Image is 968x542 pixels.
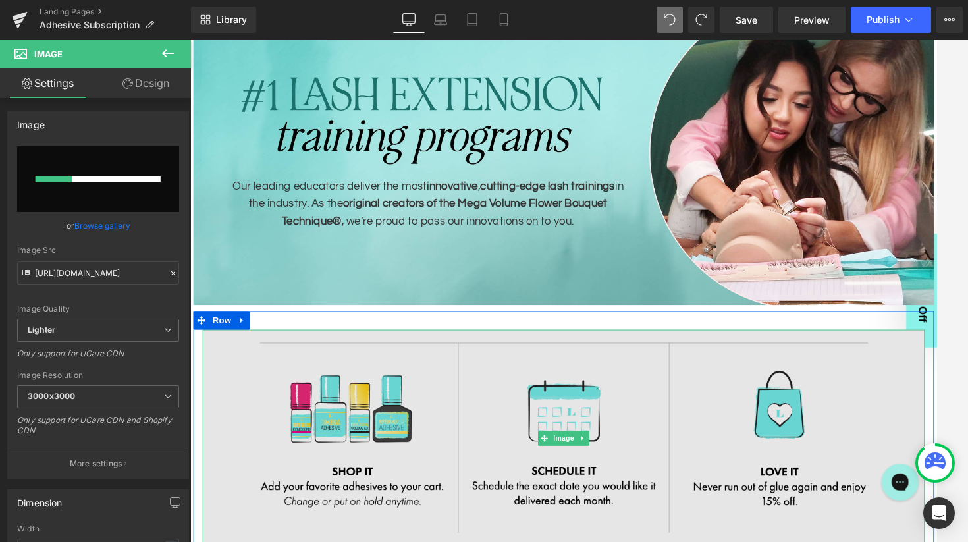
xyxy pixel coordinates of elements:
iframe: Gorgias live chat messenger [731,448,784,497]
a: Preview [778,7,846,33]
div: Dimension [17,490,63,508]
a: Tablet [456,7,488,33]
span: Preview [794,13,830,27]
div: Only support for UCare CDN and Shopify CDN [17,415,179,445]
span: Row [20,290,47,310]
span: Image [385,418,412,433]
button: More [936,7,963,33]
a: Design [98,68,194,98]
a: New Library [191,7,256,33]
div: Image [17,112,45,130]
strong: innovative [252,150,307,163]
button: Redo [688,7,714,33]
span: Image [34,49,63,59]
a: Expand / Collapse [412,418,426,433]
a: Mobile [488,7,520,33]
div: or [17,219,179,232]
a: Expand / Collapse [47,290,64,310]
a: Landing Pages [40,7,191,17]
div: Width [17,524,179,533]
button: More settings [8,448,188,479]
div: Open Intercom Messenger [923,497,955,529]
div: Image Src [17,246,179,255]
span: Publish [867,14,900,25]
button: Undo [657,7,683,33]
a: Desktop [393,7,425,33]
b: Lighter [28,325,55,335]
b: 3000x3000 [28,391,75,401]
div: Only support for UCare CDN [17,348,179,367]
div: Image Quality [17,304,179,313]
a: Browse gallery [74,214,130,237]
a: Laptop [425,7,456,33]
p: Our leading educators deliver the most , in the industry. As the , we’re proud to pass our innova... [43,148,464,204]
span: Save [736,13,757,27]
strong: original creators of the Mega Volume Flower Bouquet Technique® [97,169,445,200]
span: Adhesive Subscription [40,20,140,30]
strong: cutting-edge lash trainings [309,150,453,163]
span: Library [216,14,247,26]
input: Link [17,261,179,285]
button: Publish [851,7,931,33]
p: More settings [70,458,122,470]
div: Image Resolution [17,371,179,380]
